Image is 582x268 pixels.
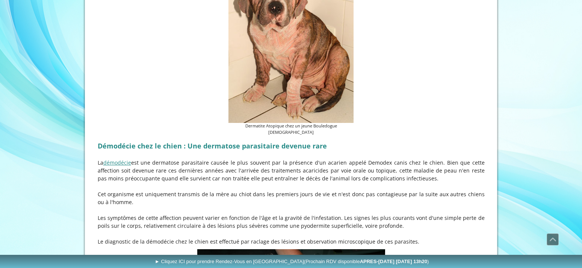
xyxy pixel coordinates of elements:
[103,159,131,166] a: démodécie
[155,259,429,264] span: ► Cliquez ICI pour prendre Rendez-Vous en [GEOGRAPHIC_DATA]
[228,123,354,136] figcaption: Dermatite Atopique chez un jeune Bouledogue [DEMOGRAPHIC_DATA]
[98,190,485,206] p: Cet organisme est uniquement transmis de la mère au chiot dans les premiers jours de vie et n'est...
[360,259,427,264] b: APRES-[DATE] [DATE] 13h20
[547,233,559,245] a: Défiler vers le haut
[304,259,429,264] span: (Prochain RDV disponible )
[98,214,485,230] p: Les symptômes de cette affection peuvent varier en fonction de l'âge et la gravité de l'infestati...
[98,238,485,245] p: Le diagnostic de la démodécie chez le chien est effectué par raclage des lésions et observation m...
[547,234,558,245] span: Défiler vers le haut
[98,159,485,182] p: La est une dermatose parasitaire causée le plus souvent par la présence d'un acarien appelé Demod...
[98,141,327,150] strong: Démodécie chez le chien : Une dermatose parasitaire devenue rare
